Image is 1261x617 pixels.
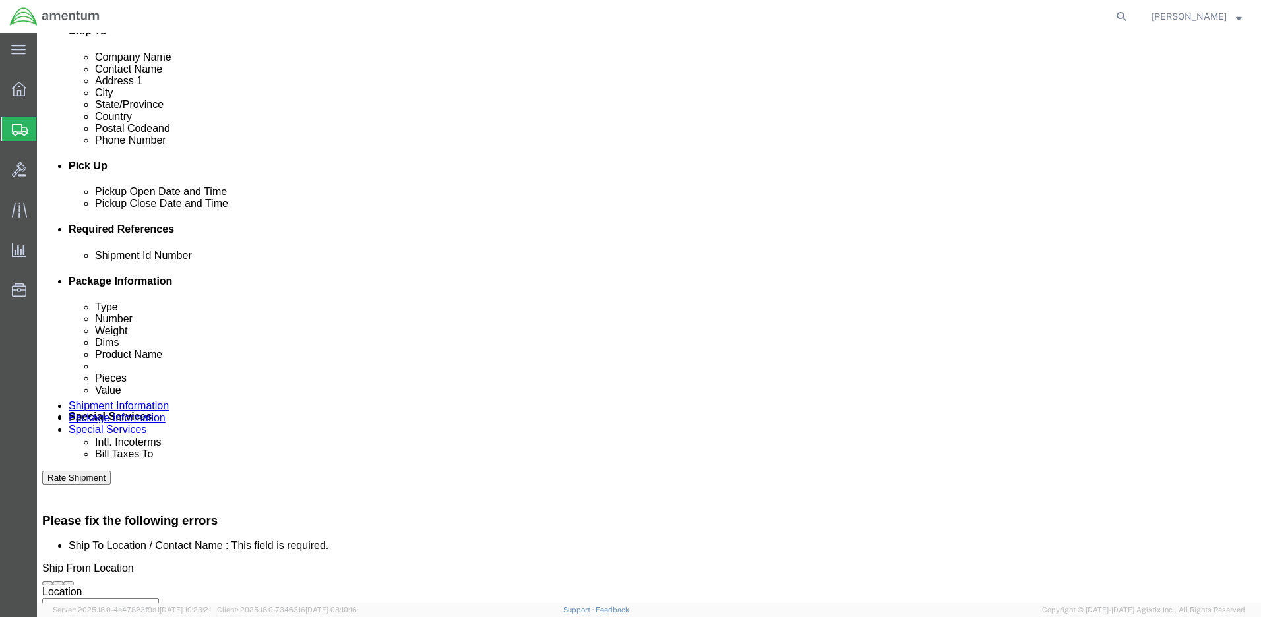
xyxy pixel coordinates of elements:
span: Client: 2025.18.0-7346316 [217,606,357,614]
img: logo [9,7,100,26]
button: [PERSON_NAME] [1151,9,1243,24]
span: Ronald Pineda [1152,9,1227,24]
span: Server: 2025.18.0-4e47823f9d1 [53,606,211,614]
span: [DATE] 10:23:21 [160,606,211,614]
span: Copyright © [DATE]-[DATE] Agistix Inc., All Rights Reserved [1042,604,1245,616]
a: Support [563,606,596,614]
span: [DATE] 08:10:16 [305,606,357,614]
a: Feedback [596,606,629,614]
iframe: FS Legacy Container [37,33,1261,603]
